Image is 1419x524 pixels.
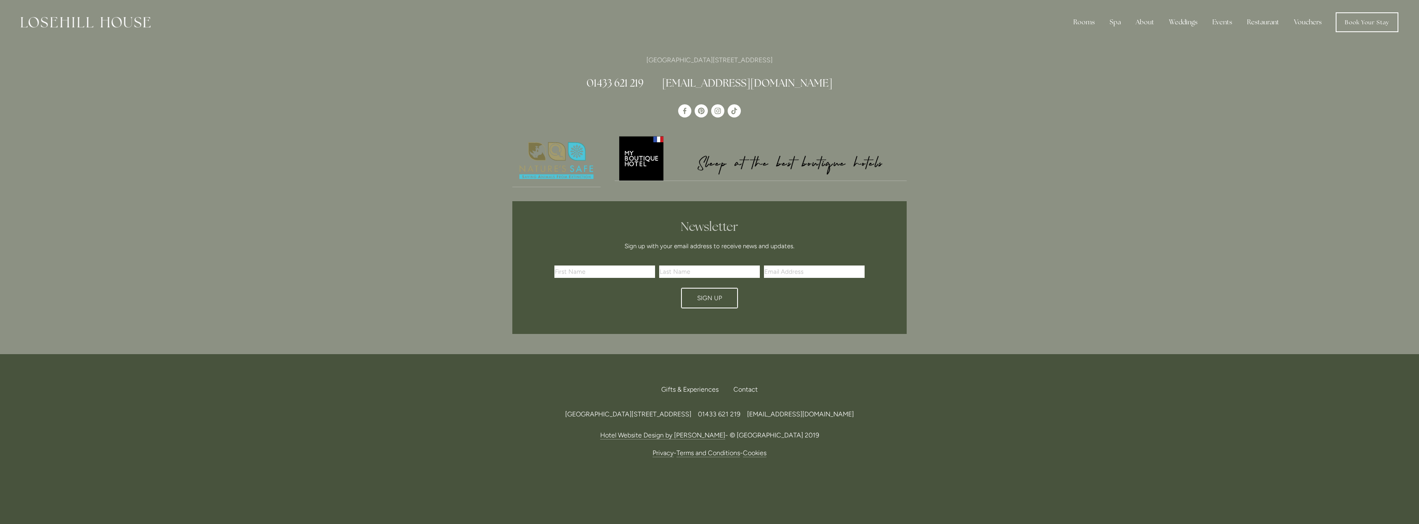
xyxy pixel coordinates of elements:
[743,449,766,457] a: Cookies
[727,381,758,399] div: Contact
[1240,14,1286,31] div: Restaurant
[681,288,738,308] button: Sign Up
[695,104,708,117] a: Pinterest
[554,266,655,278] input: First Name
[565,410,691,418] span: [GEOGRAPHIC_DATA][STREET_ADDRESS]
[653,449,674,457] a: Privacy
[661,381,725,399] a: Gifts & Experiences
[698,410,740,418] span: 01433 621 219
[512,54,907,66] p: [GEOGRAPHIC_DATA][STREET_ADDRESS]
[711,104,724,117] a: Instagram
[512,447,907,458] p: - -
[557,241,862,251] p: Sign up with your email address to receive news and updates.
[600,431,725,439] a: Hotel Website Design by [PERSON_NAME]
[747,410,854,418] a: [EMAIL_ADDRESS][DOMAIN_NAME]
[1162,14,1204,31] div: Weddings
[697,294,722,302] span: Sign Up
[728,104,741,117] a: TikTok
[1103,14,1127,31] div: Spa
[1336,12,1398,32] a: Book Your Stay
[1206,14,1239,31] div: Events
[512,135,601,187] img: Nature's Safe - Logo
[587,76,643,89] a: 01433 621 219
[21,17,151,28] img: Losehill House
[676,449,740,457] a: Terms and Conditions
[512,430,907,441] p: - © [GEOGRAPHIC_DATA] 2019
[1129,14,1161,31] div: About
[662,76,832,89] a: [EMAIL_ADDRESS][DOMAIN_NAME]
[1067,14,1101,31] div: Rooms
[661,385,719,393] span: Gifts & Experiences
[764,266,865,278] input: Email Address
[659,266,760,278] input: Last Name
[557,219,862,234] h2: Newsletter
[615,135,907,181] img: My Boutique Hotel - Logo
[1287,14,1328,31] a: Vouchers
[678,104,691,117] a: Losehill House Hotel & Spa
